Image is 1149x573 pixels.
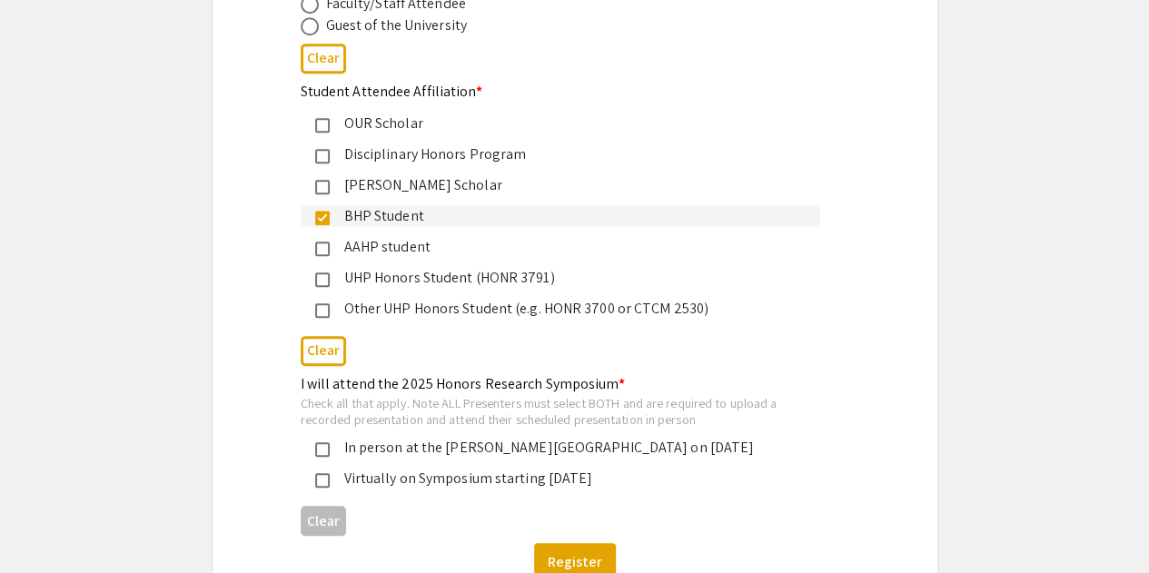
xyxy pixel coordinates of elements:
div: Check all that apply. Note ALL Presenters must select BOTH and are required to upload a recorded ... [301,395,820,427]
div: Other UHP Honors Student (e.g. HONR 3700 or CTCM 2530) [330,298,806,320]
div: BHP Student [330,205,806,227]
mat-label: Student Attendee Affiliation [301,82,483,101]
div: Virtually on Symposium starting [DATE] [330,468,806,489]
div: AAHP student [330,236,806,258]
iframe: Chat [14,491,77,559]
mat-label: I will attend the 2025 Honors Research Symposium [301,374,626,393]
button: Clear [301,336,346,366]
button: Clear [301,506,346,536]
div: OUR Scholar [330,113,806,134]
div: Disciplinary Honors Program [330,143,806,165]
div: In person at the [PERSON_NAME][GEOGRAPHIC_DATA] on [DATE] [330,437,806,459]
button: Clear [301,44,346,74]
div: [PERSON_NAME] Scholar [330,174,806,196]
div: Guest of the University [326,15,467,36]
div: UHP Honors Student (HONR 3791) [330,267,806,289]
